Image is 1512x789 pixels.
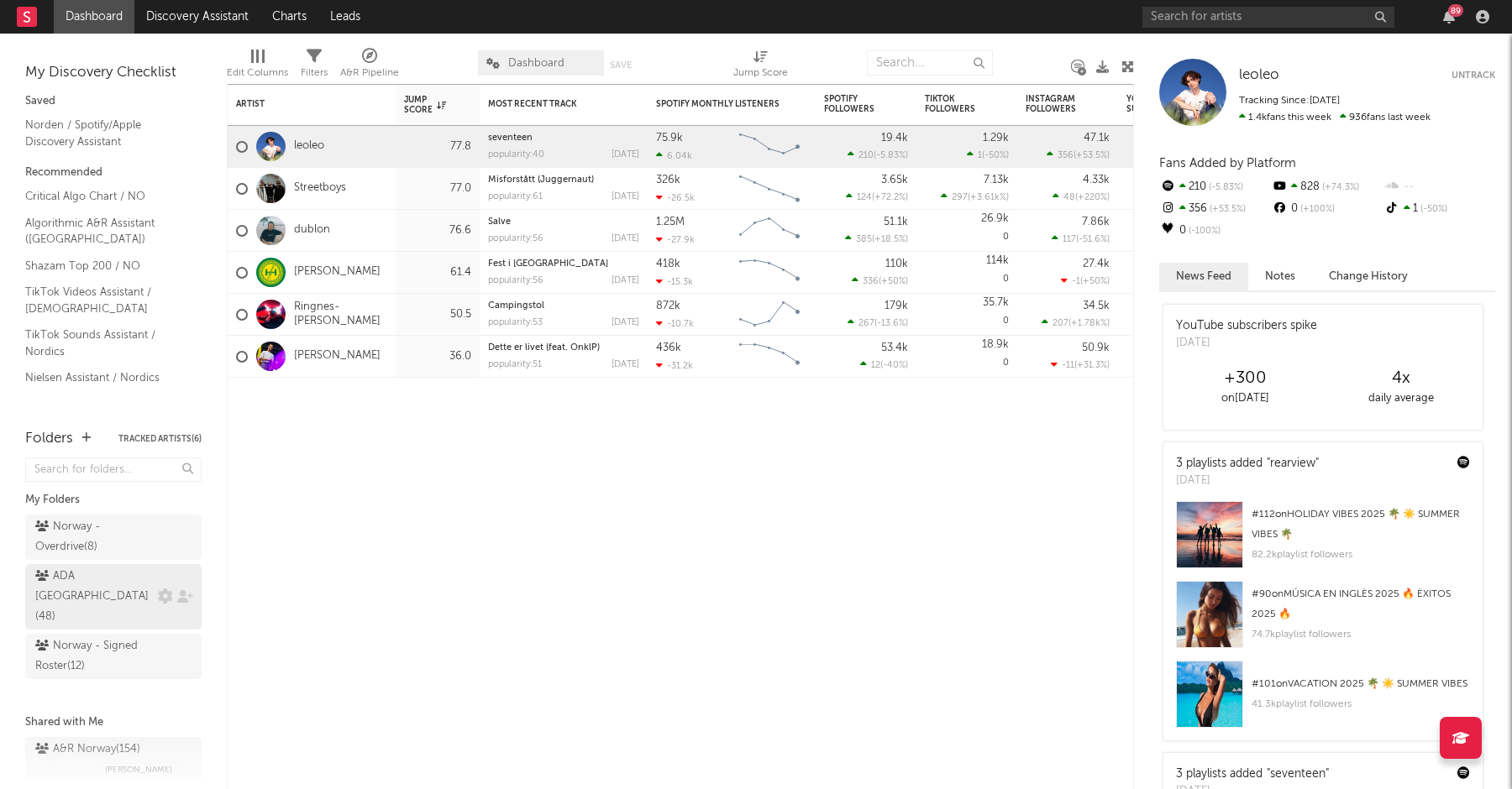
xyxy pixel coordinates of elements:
a: Fest i [GEOGRAPHIC_DATA] [488,259,608,269]
div: 436k [656,342,681,353]
a: Nielsen Assistant / Nordics [25,368,185,387]
span: 207 [1053,319,1068,328]
div: [DATE] [612,150,639,159]
div: Edit Columns [227,42,288,91]
a: Norden / Spotify/Apple Discovery Assistant [25,116,185,150]
span: -50 % [984,151,1006,160]
div: -10.7k [656,318,694,329]
span: +53.5 % [1076,151,1107,160]
span: +74.3 % [1320,183,1359,192]
div: 179k [885,300,908,311]
span: -51.6 % [1079,235,1107,244]
div: 53.4k [881,342,908,353]
div: [DATE] [612,192,639,201]
div: ( ) [1051,359,1110,370]
span: 267 [858,319,874,328]
span: +31.3 % [1077,361,1107,370]
div: 18.9k [982,339,1009,350]
div: Jump Score [404,95,446,115]
span: 1 [978,151,982,160]
div: Filters [301,63,328,83]
div: 872k [656,300,680,311]
div: 0 [1126,252,1210,293]
a: TikTok Videos Assistant / [DEMOGRAPHIC_DATA] [25,283,185,317]
div: ( ) [860,359,908,370]
input: Search for artists [1142,7,1394,28]
a: [PERSON_NAME] [294,349,381,363]
div: 36.0 [404,347,471,367]
div: -- [1383,176,1495,198]
svg: Chart title [732,294,807,336]
a: [PERSON_NAME] [294,265,381,280]
div: 110k [885,259,908,269]
div: on [DATE] [1168,389,1323,409]
span: -40 % [883,361,906,370]
div: -26.5k [656,192,695,203]
span: 1.4k fans this week [1239,112,1331,123]
svg: Chart title [732,126,807,168]
span: -50 % [1418,205,1447,214]
div: ( ) [941,191,1009,202]
div: Norway - Signed Roster ( 12 ) [35,636,154,677]
a: Campingstol [488,301,544,311]
div: 50.5 [404,305,471,325]
div: 1.29k [983,133,1009,144]
div: 0 [1126,336,1210,377]
div: [DATE] [612,234,639,243]
div: # 112 on HOLIDAY VIBES 2025 🌴 ☀️ SUMMER VIBES 🌴 [1252,504,1470,545]
span: +50 % [1083,277,1107,286]
a: Shazam Top 200 / NO [25,257,185,275]
div: [DATE] [612,360,639,369]
svg: Chart title [732,210,807,252]
span: 12 [871,361,880,370]
div: A&R Pipeline [340,42,399,91]
div: ( ) [1061,275,1110,286]
button: News Feed [1159,263,1248,290]
a: TikTok Sounds Assistant / Nordics [25,326,185,360]
div: # 90 on MÚSICA EN INGLÈS 2025 🔥 ÈXITOS 2025 🔥 [1252,584,1470,624]
div: +300 [1168,368,1323,389]
div: 3 playlists added [1176,455,1319,473]
a: Streetboys [294,181,346,196]
div: # 101 on VACATION 2025 🌴 ☀️ SUMMER VIBES [1252,674,1470,694]
span: leoleo [1239,68,1279,82]
svg: Chart title [732,336,807,378]
div: Campingstol [488,301,639,311]
button: Tracked Artists(6) [118,435,202,443]
span: Dashboard [508,58,564,69]
div: Artist [236,99,362,109]
div: 47.1k [1084,133,1110,144]
div: YouTube Subscribers [1126,94,1185,114]
div: 4 x [1323,368,1478,389]
svg: Chart title [732,168,807,210]
div: ( ) [1042,317,1110,328]
div: 210 [1159,176,1271,198]
div: Misforstått (Juggernaut) [488,175,639,185]
div: popularity: 53 [488,318,543,327]
span: 936 fans last week [1239,112,1431,123]
div: Shared with Me [25,713,202,733]
a: #90onMÚSICA EN INGLÈS 2025 🔥 ÈXITOS 2025 🔥74.7kplaylist followers [1163,581,1483,661]
button: 89 [1443,10,1455,24]
a: ADA [GEOGRAPHIC_DATA](48) [25,564,202,630]
div: 0 [1159,220,1271,242]
div: -27.9k [656,234,695,245]
span: 210 [858,151,874,160]
span: -11 [1062,361,1074,370]
div: ( ) [848,149,908,160]
div: ( ) [967,149,1009,160]
div: [DATE] [612,318,639,327]
a: #112onHOLIDAY VIBES 2025 🌴 ☀️ SUMMER VIBES 🌴82.2kplaylist followers [1163,501,1483,581]
div: 6.04k [656,150,692,161]
div: popularity: 61 [488,192,543,201]
div: ( ) [1053,191,1110,202]
a: Misforstått (Juggernaut) [488,175,594,185]
span: 336 [863,277,879,286]
div: 326k [656,175,680,185]
a: dublon [294,223,330,238]
div: 41.3k playlist followers [1252,694,1470,714]
div: ( ) [846,191,908,202]
div: A&R Pipeline [340,63,399,83]
a: Critical Algo Chart / NO [25,187,185,206]
div: ( ) [1052,233,1110,244]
